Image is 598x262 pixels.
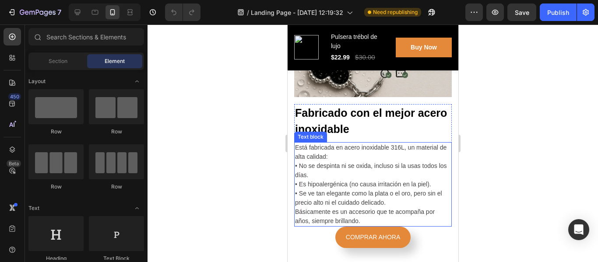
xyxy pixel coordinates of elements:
[373,8,418,16] span: Need republishing
[4,3,65,21] button: 7
[507,3,536,21] button: Save
[7,160,21,167] div: Beta
[28,28,144,45] input: Search Sections & Elements
[28,77,46,85] span: Layout
[28,204,39,212] span: Text
[8,93,21,100] div: 450
[165,3,201,21] div: Undo/Redo
[547,8,569,17] div: Publish
[130,201,144,215] span: Toggle open
[251,8,343,17] span: Landing Page - [DATE] 12:19:32
[515,9,529,16] span: Save
[130,74,144,88] span: Toggle open
[57,7,61,17] p: 7
[105,57,125,65] span: Element
[49,57,67,65] span: Section
[568,219,589,240] div: Open Intercom Messenger
[540,3,577,21] button: Publish
[28,128,84,136] div: Row
[89,128,144,136] div: Row
[288,24,458,262] iframe: Design area
[247,8,249,17] span: /
[89,183,144,191] div: Row
[28,183,84,191] div: Row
